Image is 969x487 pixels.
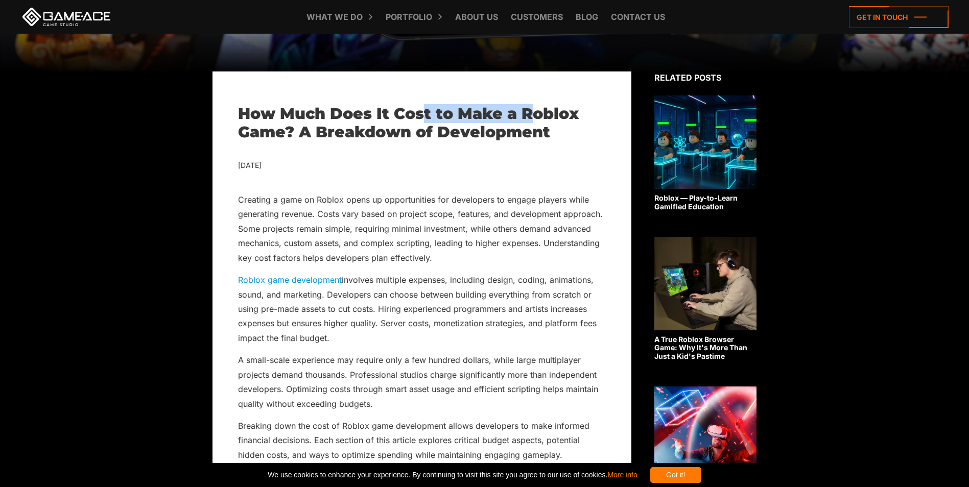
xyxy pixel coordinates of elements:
[654,386,757,480] img: Related
[849,6,949,28] a: Get in touch
[654,95,757,211] a: Roblox — Play-to-Learn Gamified Education
[607,471,637,479] a: More info
[268,467,637,483] span: We use cookies to enhance your experience. By continuing to visit this site you agree to our use ...
[654,71,757,84] div: Related posts
[238,192,606,265] p: Creating a game on Roblox opens up opportunities for developers to engage players while generatin...
[238,105,606,141] h1: How Much Does It Cost to Make a Roblox Game? A Breakdown of Development
[238,159,606,172] div: [DATE]
[238,273,606,345] p: involves multiple expenses, including design, coding, animations, sound, and marketing. Developer...
[238,353,606,411] p: A small-scale experience may require only a few hundred dollars, while large multiplayer projects...
[238,275,342,285] a: Roblox game development
[650,467,701,483] div: Got it!
[654,237,757,361] a: A True Roblox Browser Game: Why It's More Than Just a Kid's Pastime
[238,419,606,462] p: Breaking down the cost of Roblox game development allows developers to make informed financial de...
[654,237,757,330] img: Related
[654,95,757,189] img: Related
